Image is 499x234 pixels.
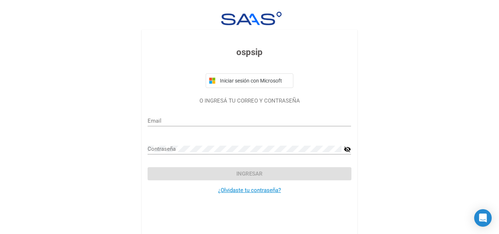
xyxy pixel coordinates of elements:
[218,187,281,193] a: ¿Olvidaste tu contraseña?
[148,167,351,180] button: Ingresar
[218,78,290,84] span: Iniciar sesión con Microsoft
[148,46,351,59] h3: ospsip
[206,73,293,88] button: Iniciar sesión con Microsoft
[344,145,351,154] mat-icon: visibility_off
[474,209,492,227] div: Open Intercom Messenger
[236,170,263,177] span: Ingresar
[148,97,351,105] p: O INGRESÁ TU CORREO Y CONTRASEÑA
